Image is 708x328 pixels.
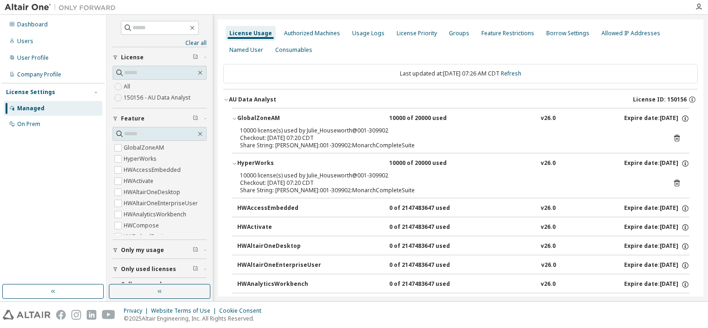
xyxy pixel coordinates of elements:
[124,307,151,315] div: Privacy
[352,30,385,37] div: Usage Logs
[541,261,556,270] div: v26.0
[237,274,689,295] button: HWAnalyticsWorkbench0 of 2147483647 usedv26.0Expire date:[DATE]
[624,159,689,168] div: Expire date: [DATE]
[87,310,96,320] img: linkedin.svg
[240,187,659,194] div: Share String: [PERSON_NAME]:001-309902:MonarchCompleteSuite
[541,204,556,213] div: v26.0
[121,281,193,296] span: Collapse on share string
[124,153,158,164] label: HyperWorks
[389,159,473,168] div: 10000 of 20000 used
[237,159,321,168] div: HyperWorks
[17,120,40,128] div: On Prem
[541,223,556,232] div: v26.0
[237,114,321,123] div: GlobalZoneAM
[237,293,689,314] button: HWCompose0 of 2147483647 usedv26.0Expire date:[DATE]
[121,265,176,273] span: Only used licenses
[624,242,689,251] div: Expire date: [DATE]
[541,114,556,123] div: v26.0
[240,134,659,142] div: Checkout: [DATE] 07:20 CDT
[541,242,556,251] div: v26.0
[124,198,200,209] label: HWAltairOneEnterpriseUser
[237,242,321,251] div: HWAltairOneDesktop
[237,223,321,232] div: HWActivate
[229,46,263,54] div: Named User
[501,69,521,77] a: Refresh
[389,280,473,289] div: 0 of 2147483647 used
[237,280,321,289] div: HWAnalyticsWorkbench
[240,142,659,149] div: Share String: [PERSON_NAME]:001-309902:MonarchCompleteSuite
[102,310,115,320] img: youtube.svg
[5,3,120,12] img: Altair One
[193,54,198,61] span: Clear filter
[124,315,267,322] p: © 2025 Altair Engineering, Inc. All Rights Reserved.
[237,255,689,276] button: HWAltairOneEnterpriseUser0 of 2147483647 usedv26.0Expire date:[DATE]
[219,307,267,315] div: Cookie Consent
[232,108,689,129] button: GlobalZoneAM10000 of 20000 usedv26.0Expire date:[DATE]
[481,30,534,37] div: Feature Restrictions
[237,217,689,238] button: HWActivate0 of 2147483647 usedv26.0Expire date:[DATE]
[124,81,132,92] label: All
[624,204,689,213] div: Expire date: [DATE]
[389,242,473,251] div: 0 of 2147483647 used
[229,30,272,37] div: License Usage
[601,30,660,37] div: Allowed IP Addresses
[121,246,164,254] span: Only my usage
[389,204,473,213] div: 0 of 2147483647 used
[17,71,61,78] div: Company Profile
[275,46,312,54] div: Consumables
[546,30,589,37] div: Borrow Settings
[193,246,198,254] span: Clear filter
[284,30,340,37] div: Authorized Machines
[624,280,689,289] div: Expire date: [DATE]
[237,198,689,219] button: HWAccessEmbedded0 of 2147483647 usedv26.0Expire date:[DATE]
[124,209,188,220] label: HWAnalyticsWorkbench
[151,307,219,315] div: Website Terms of Use
[624,223,689,232] div: Expire date: [DATE]
[237,236,689,257] button: HWAltairOneDesktop0 of 2147483647 usedv26.0Expire date:[DATE]
[124,164,183,176] label: HWAccessEmbedded
[449,30,469,37] div: Groups
[113,240,207,260] button: Only my usage
[240,172,659,179] div: 10000 license(s) used by Julie_Houseworth@001-309902
[124,220,161,231] label: HWCompose
[240,179,659,187] div: Checkout: [DATE] 07:20 CDT
[121,54,144,61] span: License
[17,54,49,62] div: User Profile
[229,96,276,103] div: AU Data Analyst
[541,159,556,168] div: v26.0
[223,64,698,83] div: Last updated at: [DATE] 07:26 AM CDT
[397,30,437,37] div: License Priority
[124,176,155,187] label: HWActivate
[6,88,55,96] div: License Settings
[121,115,145,122] span: Feature
[389,114,473,123] div: 10000 of 20000 used
[113,47,207,68] button: License
[237,204,321,213] div: HWAccessEmbedded
[124,142,166,153] label: GlobalZoneAM
[624,261,689,270] div: Expire date: [DATE]
[633,96,687,103] span: License ID: 150156
[124,231,167,242] label: HWEmbedBasic
[56,310,66,320] img: facebook.svg
[389,223,473,232] div: 0 of 2147483647 used
[624,114,689,123] div: Expire date: [DATE]
[124,187,182,198] label: HWAltairOneDesktop
[193,265,198,273] span: Clear filter
[232,153,689,174] button: HyperWorks10000 of 20000 usedv26.0Expire date:[DATE]
[3,310,51,320] img: altair_logo.svg
[113,39,207,47] a: Clear all
[71,310,81,320] img: instagram.svg
[193,115,198,122] span: Clear filter
[240,127,659,134] div: 10000 license(s) used by Julie_Houseworth@001-309902
[389,261,473,270] div: 0 of 2147483647 used
[17,105,44,112] div: Managed
[223,89,698,110] button: AU Data AnalystLicense ID: 150156
[541,280,556,289] div: v26.0
[237,261,321,270] div: HWAltairOneEnterpriseUser
[124,92,192,103] label: 150156 - AU Data Analyst
[113,108,207,129] button: Feature
[17,38,33,45] div: Users
[17,21,48,28] div: Dashboard
[113,259,207,279] button: Only used licenses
